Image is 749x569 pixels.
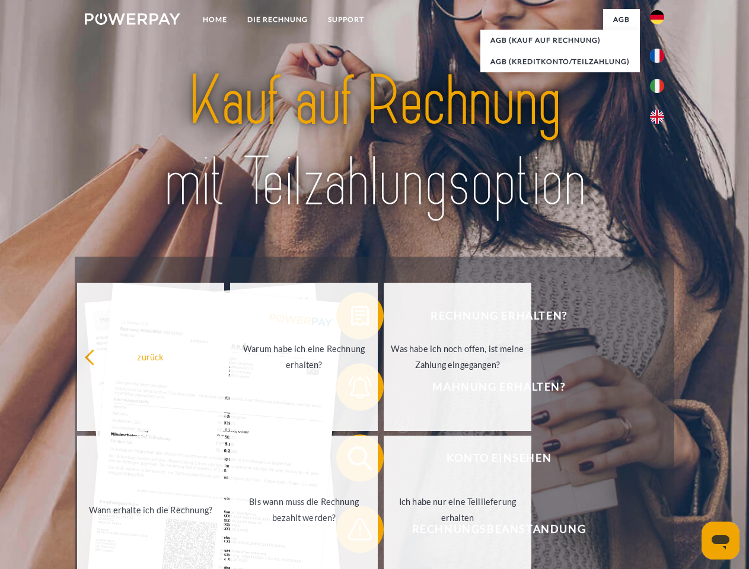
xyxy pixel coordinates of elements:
[84,349,218,365] div: zurück
[318,9,374,30] a: SUPPORT
[237,341,371,373] div: Warum habe ich eine Rechnung erhalten?
[650,10,664,24] img: de
[85,13,180,25] img: logo-powerpay-white.svg
[650,49,664,63] img: fr
[480,51,640,72] a: AGB (Kreditkonto/Teilzahlung)
[480,30,640,51] a: AGB (Kauf auf Rechnung)
[237,494,371,526] div: Bis wann muss die Rechnung bezahlt werden?
[237,9,318,30] a: DIE RECHNUNG
[384,283,531,431] a: Was habe ich noch offen, ist meine Zahlung eingegangen?
[650,79,664,93] img: it
[603,9,640,30] a: agb
[84,501,218,517] div: Wann erhalte ich die Rechnung?
[650,110,664,124] img: en
[391,341,524,373] div: Was habe ich noch offen, ist meine Zahlung eingegangen?
[113,57,636,227] img: title-powerpay_de.svg
[702,522,740,560] iframe: Button to launch messaging window
[193,9,237,30] a: Home
[391,494,524,526] div: Ich habe nur eine Teillieferung erhalten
